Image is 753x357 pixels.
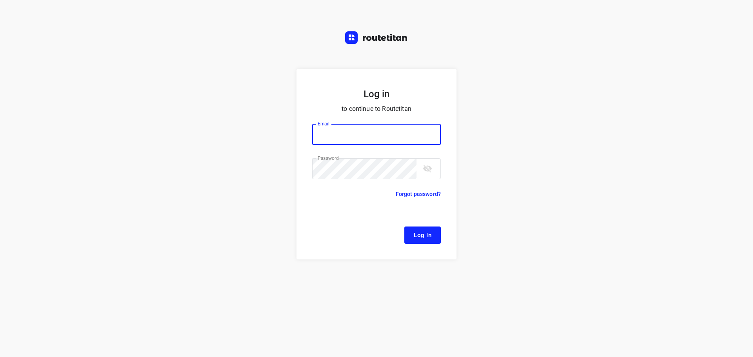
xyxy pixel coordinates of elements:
img: Routetitan [345,31,408,44]
p: to continue to Routetitan [312,103,441,114]
p: Forgot password? [396,189,441,199]
h5: Log in [312,88,441,100]
span: Log In [414,230,431,240]
button: Log In [404,227,441,244]
button: toggle password visibility [420,161,435,176]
